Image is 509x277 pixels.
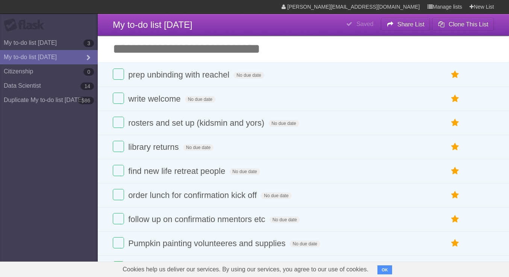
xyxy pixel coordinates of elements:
span: No due date [290,240,320,247]
label: Done [113,165,124,176]
label: Done [113,68,124,80]
label: Done [113,213,124,224]
span: library returns [128,142,180,152]
b: Saved [356,21,373,27]
button: Share List [381,18,430,31]
label: Done [113,141,124,152]
span: write welcome [128,94,182,103]
span: No due date [229,168,260,175]
label: Done [113,117,124,128]
span: rosters and set up (kidsmin and yors) [128,118,266,128]
span: No due date [233,72,264,79]
span: No due date [268,120,299,127]
label: Star task [448,165,462,177]
label: Star task [448,237,462,250]
label: Star task [448,189,462,201]
span: No due date [261,192,291,199]
span: order lunch for confirmation kick off [128,190,259,200]
span: find new life retreat people [128,166,227,176]
b: 14 [80,82,94,90]
span: prep unbinding with reachel [128,70,231,79]
label: Done [113,261,124,272]
b: 0 [83,68,94,76]
label: Star task [448,261,462,274]
label: Star task [448,93,462,105]
button: Clone This List [432,18,494,31]
span: Cookies help us deliver our services. By using our services, you agree to our use of cookies. [115,262,376,277]
label: Star task [448,68,462,81]
b: Share List [397,21,424,27]
span: No due date [270,216,300,223]
label: Done [113,237,124,248]
span: Pumpkin painting volunteeres and supplies [128,239,287,248]
b: 3 [83,40,94,47]
label: Star task [448,141,462,153]
label: Done [113,93,124,104]
button: OK [377,265,392,274]
span: follow up on confirmatio nmentors etc [128,215,267,224]
div: Flask [4,18,49,32]
label: Star task [448,213,462,225]
span: No due date [183,144,214,151]
label: Done [113,189,124,200]
label: Star task [448,117,462,129]
b: Clone This List [448,21,488,27]
b: 586 [78,97,94,104]
span: My to-do list [DATE] [113,20,192,30]
span: No due date [185,96,215,103]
